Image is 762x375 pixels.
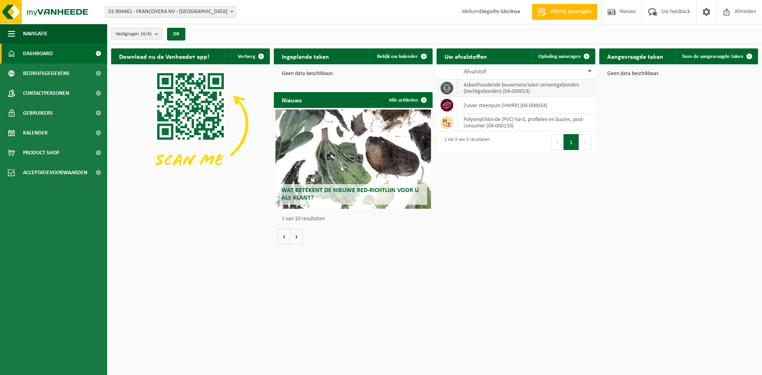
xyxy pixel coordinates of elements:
[579,134,591,150] button: Next
[551,134,564,150] button: Previous
[291,229,303,244] button: Volgende
[275,110,431,209] a: Wat betekent de nieuwe RED-richtlijn voor u als klant?
[564,134,579,150] button: 1
[282,216,429,222] p: 1 van 10 resultaten
[105,6,236,18] span: 01-904461 - FRANCOVERA NV - WERVIK
[278,229,291,244] button: Vorige
[238,54,255,59] span: Verberg
[282,71,425,77] p: Geen data beschikbaar.
[538,54,581,59] span: Ophaling aanvragen
[532,4,597,20] a: Offerte aanvragen
[377,54,418,59] span: Bekijk uw kalender
[441,133,490,151] div: 1 tot 3 van 3 resultaten
[281,187,419,201] span: Wat betekent de nieuwe RED-richtlijn voor u als klant?
[274,48,337,64] h2: Ingeplande taken
[599,48,671,64] h2: Aangevraagde taken
[167,28,185,40] button: OK
[23,143,59,163] span: Product Shop
[458,79,595,97] td: asbesthoudende bouwmaterialen cementgebonden (hechtgebonden) (04-000023)
[231,48,269,64] button: Verberg
[23,24,48,44] span: Navigatie
[458,114,595,131] td: polyvinylchloride (PVC) hard, profielen en buizen, post-consumer (04-000150)
[115,28,152,40] span: Vestigingen
[23,103,53,123] span: Gebruikers
[274,92,310,108] h2: Nieuws
[437,48,495,64] h2: Uw afvalstoffen
[111,28,162,40] button: Vestigingen(4/4)
[111,64,270,183] img: Download de VHEPlus App
[682,54,743,59] span: Toon de aangevraagde taken
[464,69,486,75] span: Afvalstof
[479,9,520,15] strong: Dieguito Glorieux
[23,163,87,183] span: Acceptatievoorwaarden
[383,92,432,108] a: Alle artikelen
[675,48,757,64] a: Toon de aangevraagde taken
[23,123,48,143] span: Kalender
[607,71,750,77] p: Geen data beschikbaar.
[532,48,595,64] a: Ophaling aanvragen
[23,63,69,83] span: Bedrijfsgegevens
[458,97,595,114] td: zuiver steenpuin (HMRP) (04-000054)
[141,31,152,37] count: (4/4)
[371,48,432,64] a: Bekijk uw kalender
[548,8,593,16] span: Offerte aanvragen
[111,48,217,64] h2: Download nu de Vanheede+ app!
[23,83,69,103] span: Contactpersonen
[105,6,236,17] span: 01-904461 - FRANCOVERA NV - WERVIK
[23,44,53,63] span: Dashboard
